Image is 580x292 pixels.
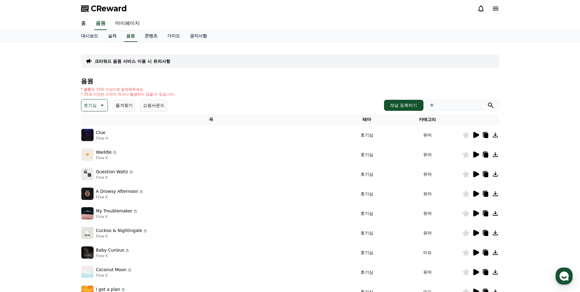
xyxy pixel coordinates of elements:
[96,253,130,258] p: Flow K
[96,155,117,160] p: Flow K
[341,125,393,145] td: 호기심
[96,129,105,136] p: Clue
[81,246,94,259] img: music
[185,30,212,42] a: 공지사항
[76,30,103,42] a: 대시보드
[341,164,393,184] td: 호기심
[341,223,393,243] td: 호기심
[96,195,144,200] p: Flow K
[140,99,167,111] button: 쇼핑사운드
[81,99,108,111] button: 호기심
[96,169,128,175] p: Question Waltz
[110,17,145,30] a: 마이페이지
[384,100,423,111] button: 채널 등록하기
[96,136,108,141] p: Flow H
[81,168,94,180] img: music
[393,204,462,223] td: 유머
[341,262,393,282] td: 호기심
[94,17,107,30] a: 음원
[96,234,148,239] p: Flow K
[81,92,175,97] p: * 35초 미만은 수익이 적거나 발생하지 않을 수 있습니다.
[162,30,185,42] a: 가이드
[94,58,170,64] a: 크리워드 음원 서비스 이용 시 유의사항
[96,247,124,253] p: Baby Curious
[81,227,94,239] img: music
[96,149,112,155] p: Waddle
[341,145,393,164] td: 호기심
[76,17,91,30] a: 홈
[96,188,139,195] p: A Drowsy Afternoon
[393,145,462,164] td: 유머
[96,214,138,219] p: Flow K
[393,184,462,204] td: 유머
[81,207,94,219] img: music
[140,30,162,42] a: 콘텐츠
[103,30,121,42] a: 실적
[96,267,127,273] p: Coconut Moon
[81,78,499,84] h4: 음원
[96,273,132,278] p: Flow K
[124,30,137,42] a: 음원
[81,129,94,141] img: music
[341,204,393,223] td: 호기심
[393,243,462,262] td: 이슈
[393,125,462,145] td: 유머
[81,87,175,92] p: * 볼륨은 15% 이상으로 설정해주세요.
[91,4,127,13] span: CReward
[393,223,462,243] td: 유머
[341,114,393,125] th: 테마
[81,4,127,13] a: CReward
[96,208,133,214] p: My Troublemaker
[96,227,142,234] p: Cuckoo & Nightingale
[81,188,94,200] img: music
[113,99,135,111] button: 즐겨찾기
[81,266,94,278] img: music
[81,114,341,125] th: 곡
[393,262,462,282] td: 유머
[393,164,462,184] td: 유머
[341,184,393,204] td: 호기심
[81,148,94,161] img: music
[84,101,97,110] p: 호기심
[393,114,462,125] th: 카테고리
[341,243,393,262] td: 호기심
[96,175,134,180] p: Flow K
